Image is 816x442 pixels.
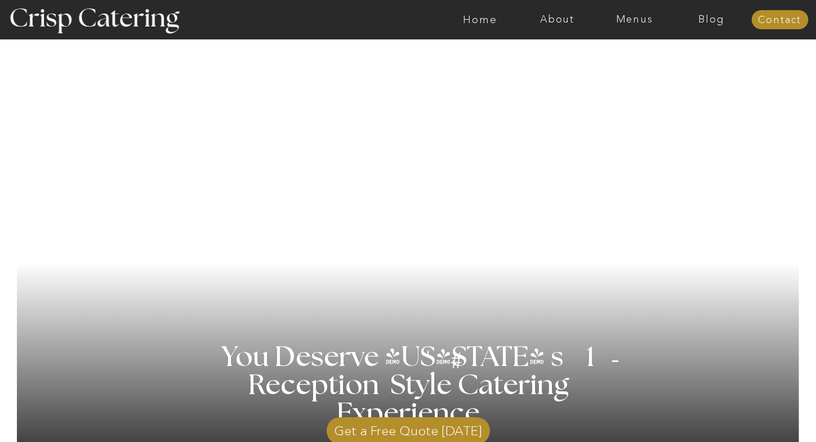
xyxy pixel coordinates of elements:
[751,15,808,26] a: Contact
[590,331,622,395] h3: '
[442,14,519,25] a: Home
[596,14,673,25] a: Menus
[426,350,490,382] h3: #
[519,14,596,25] a: About
[182,343,635,428] h1: You Deserve [US_STATE] s 1 Reception Style Catering Experience
[673,14,750,25] a: Blog
[405,344,451,372] h3: '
